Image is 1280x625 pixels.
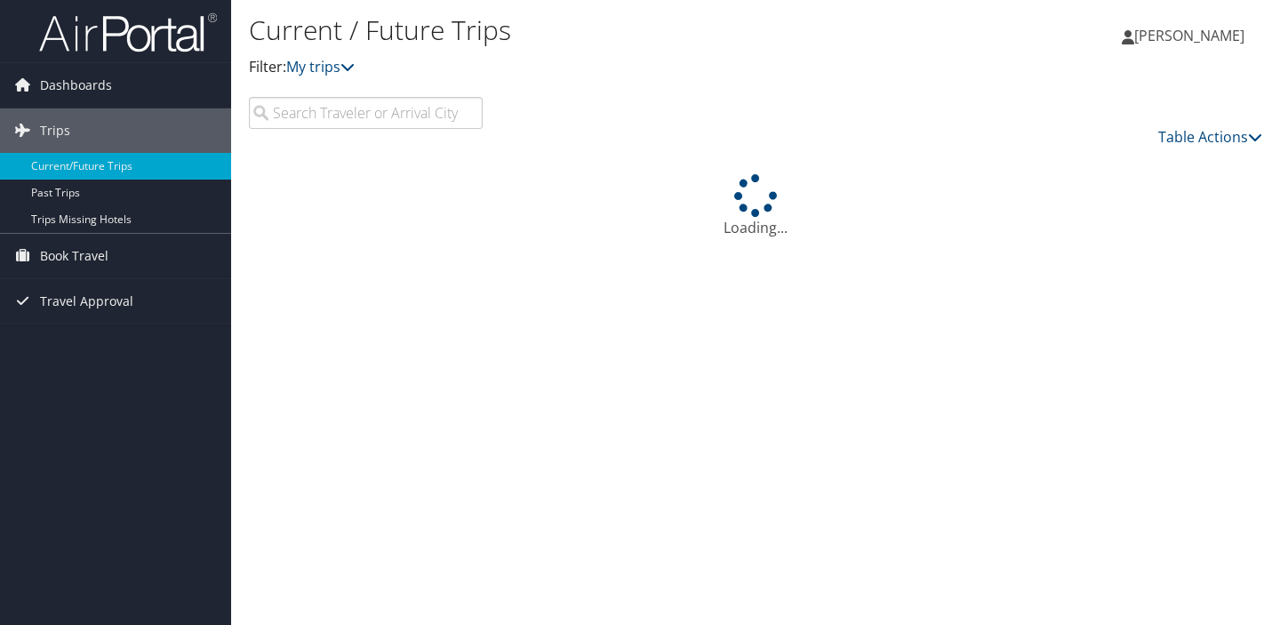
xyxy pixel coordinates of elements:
[40,279,133,324] span: Travel Approval
[249,174,1262,238] div: Loading...
[286,57,355,76] a: My trips
[249,12,924,49] h1: Current / Future Trips
[40,234,108,278] span: Book Travel
[1122,9,1262,62] a: [PERSON_NAME]
[249,97,483,129] input: Search Traveler or Arrival City
[249,56,924,79] p: Filter:
[1134,26,1244,45] span: [PERSON_NAME]
[40,63,112,108] span: Dashboards
[39,12,217,53] img: airportal-logo.png
[40,108,70,153] span: Trips
[1158,127,1262,147] a: Table Actions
